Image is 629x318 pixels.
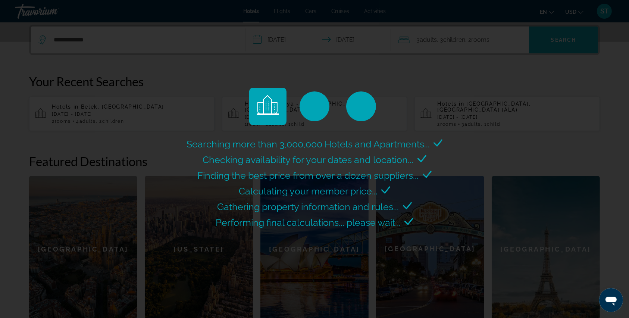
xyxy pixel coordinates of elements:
span: Finding the best price from over a dozen suppliers... [198,170,419,181]
span: Checking availability for your dates and location... [203,154,414,165]
span: Gathering property information and rules... [218,201,399,212]
iframe: Кнопка запуска окна обмена сообщениями [599,288,623,312]
span: Searching more than 3,000,000 Hotels and Apartments... [187,138,430,150]
span: Calculating your member price... [239,185,378,197]
span: Performing final calculations... please wait... [216,217,401,228]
